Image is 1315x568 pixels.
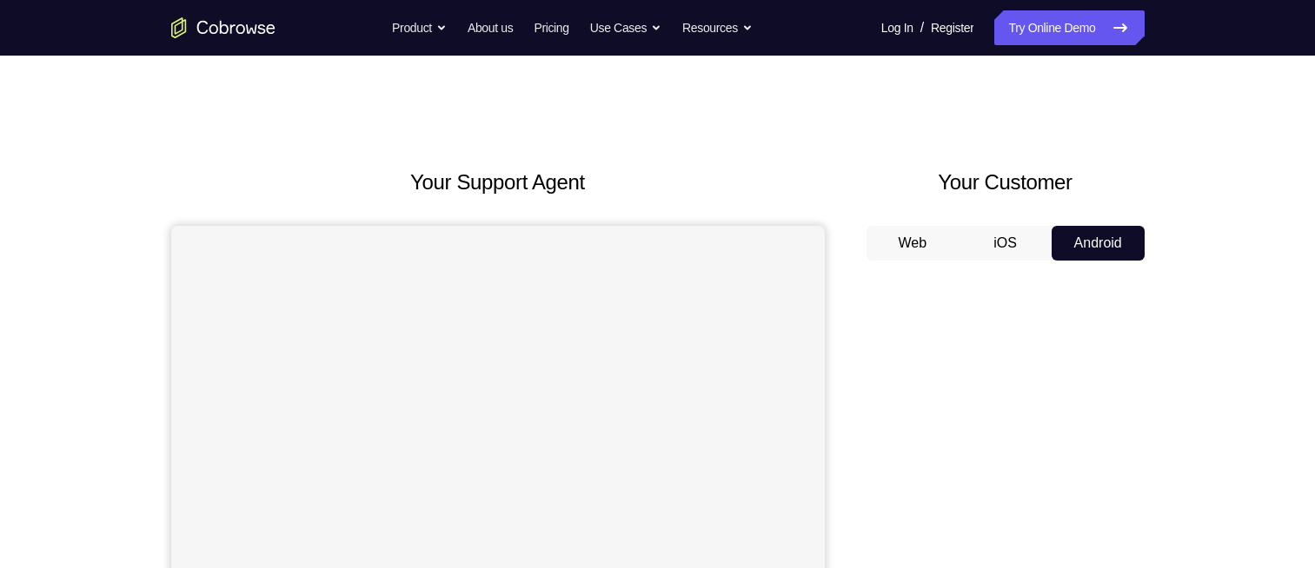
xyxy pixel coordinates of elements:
button: Use Cases [590,10,661,45]
h2: Your Support Agent [171,167,825,198]
button: iOS [959,226,1052,261]
h2: Your Customer [867,167,1145,198]
a: About us [468,10,513,45]
a: Go to the home page [171,17,276,38]
span: / [920,17,924,38]
button: Web [867,226,960,261]
a: Register [931,10,973,45]
button: Android [1052,226,1145,261]
button: Resources [682,10,753,45]
a: Log In [881,10,913,45]
button: Product [392,10,447,45]
a: Try Online Demo [994,10,1144,45]
a: Pricing [534,10,568,45]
